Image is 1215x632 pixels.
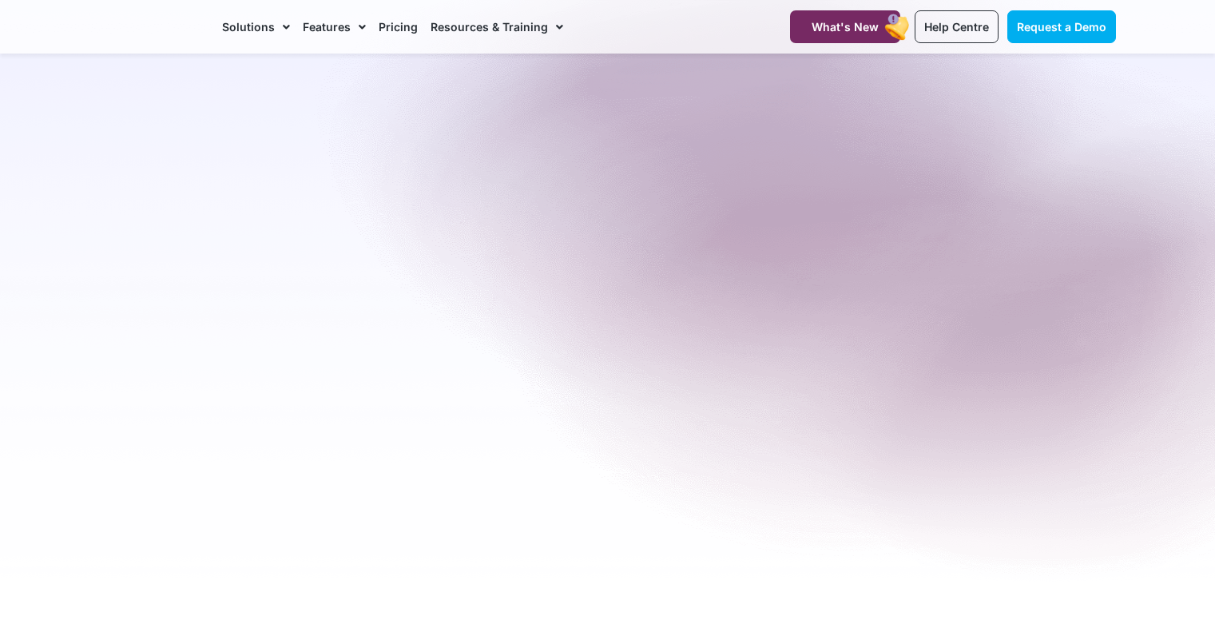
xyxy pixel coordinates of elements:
[1007,10,1116,43] a: Request a Demo
[1017,20,1106,34] span: Request a Demo
[924,20,989,34] span: Help Centre
[98,15,206,39] img: CareMaster Logo
[790,10,900,43] a: What's New
[812,20,879,34] span: What's New
[915,10,999,43] a: Help Centre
